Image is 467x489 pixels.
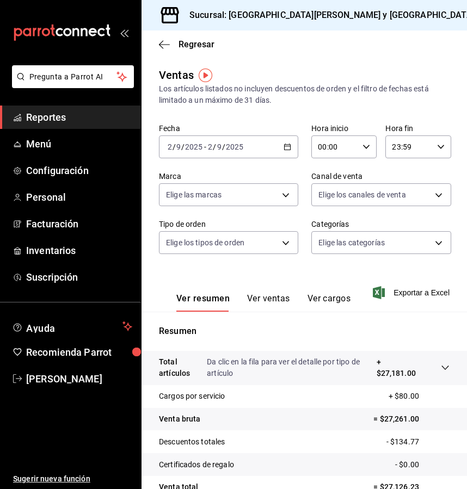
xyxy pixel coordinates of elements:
[207,356,376,379] p: Da clic en la fila para ver el detalle por tipo de artículo
[373,413,450,425] p: = $27,261.00
[395,459,450,471] p: - $0.00
[159,67,194,83] div: Ventas
[181,143,185,151] span: /
[26,163,132,178] span: Configuración
[26,110,132,125] span: Reportes
[385,125,451,132] label: Hora fin
[176,293,351,312] div: navigation tabs
[179,39,214,49] span: Regresar
[213,143,216,151] span: /
[26,345,132,360] span: Recomienda Parrot
[159,413,200,425] p: Venta bruta
[176,293,230,312] button: Ver resumen
[159,325,450,338] p: Resumen
[159,356,207,379] p: Total artículos
[217,143,222,151] input: --
[13,473,132,485] span: Sugerir nueva función
[159,125,298,132] label: Fecha
[176,143,181,151] input: --
[159,391,225,402] p: Cargos por servicio
[166,237,244,248] span: Elige los tipos de orden
[308,293,351,312] button: Ver cargos
[159,459,234,471] p: Certificados de regalo
[207,143,213,151] input: --
[26,216,132,231] span: Facturación
[26,243,132,258] span: Inventarios
[311,125,377,132] label: Hora inicio
[389,391,450,402] p: + $80.00
[26,320,118,333] span: Ayuda
[26,270,132,284] span: Suscripción
[247,293,290,312] button: Ver ventas
[311,172,451,180] label: Canal de venta
[311,220,451,228] label: Categorías
[377,356,419,379] p: + $27,181.00
[159,39,214,49] button: Regresar
[120,28,128,37] button: open_drawer_menu
[185,143,203,151] input: ----
[12,65,134,88] button: Pregunta a Parrot AI
[375,286,450,299] button: Exportar a Excel
[26,137,132,151] span: Menú
[29,71,117,83] span: Pregunta a Parrot AI
[159,172,298,180] label: Marca
[159,83,450,106] div: Los artículos listados no incluyen descuentos de orden y el filtro de fechas está limitado a un m...
[167,143,173,151] input: --
[318,237,385,248] span: Elige las categorías
[204,143,206,151] span: -
[8,79,134,90] a: Pregunta a Parrot AI
[225,143,244,151] input: ----
[26,372,132,386] span: [PERSON_NAME]
[386,436,450,448] p: - $134.77
[318,189,405,200] span: Elige los canales de venta
[222,143,225,151] span: /
[199,69,212,82] img: Tooltip marker
[173,143,176,151] span: /
[166,189,222,200] span: Elige las marcas
[26,190,132,205] span: Personal
[159,220,298,228] label: Tipo de orden
[159,436,225,448] p: Descuentos totales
